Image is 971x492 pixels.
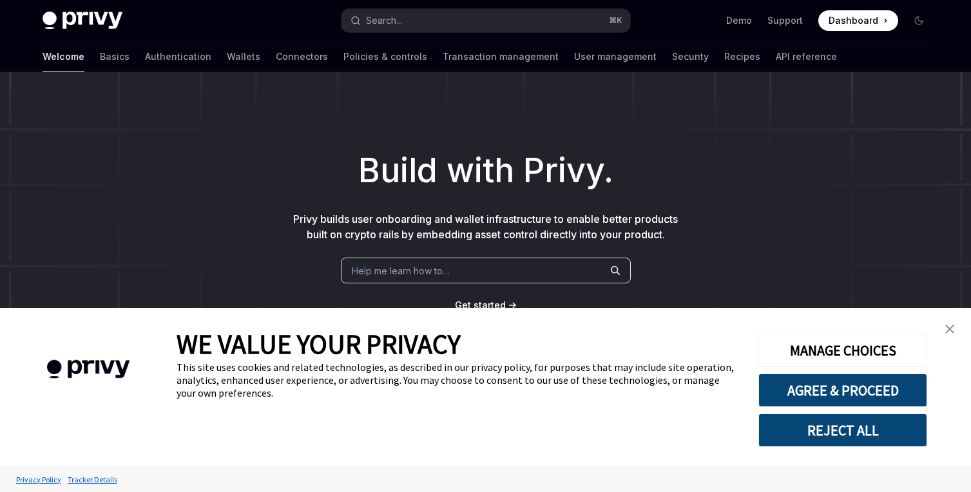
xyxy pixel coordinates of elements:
[64,468,120,491] a: Tracker Details
[293,213,678,241] span: Privy builds user onboarding and wallet infrastructure to enable better products built on crypto ...
[726,14,752,27] a: Demo
[443,41,559,72] a: Transaction management
[776,41,837,72] a: API reference
[829,14,878,27] span: Dashboard
[724,41,760,72] a: Recipes
[767,14,803,27] a: Support
[945,325,954,334] img: close banner
[609,15,622,26] span: ⌘ K
[19,341,157,397] img: company logo
[21,146,950,196] h1: Build with Privy.
[343,41,427,72] a: Policies & controls
[13,468,64,491] a: Privacy Policy
[937,316,963,342] a: close banner
[758,374,927,407] button: AGREE & PROCEED
[276,41,328,72] a: Connectors
[455,299,506,310] span: Get started
[909,10,929,31] button: Toggle dark mode
[455,299,506,312] a: Get started
[43,12,122,30] img: dark logo
[758,413,927,447] button: REJECT ALL
[818,10,898,31] a: Dashboard
[758,334,927,367] button: MANAGE CHOICES
[341,9,630,32] button: Open search
[100,41,130,72] a: Basics
[366,13,402,28] div: Search...
[672,41,709,72] a: Security
[145,41,211,72] a: Authentication
[43,41,84,72] a: Welcome
[177,327,461,361] span: WE VALUE YOUR PRIVACY
[574,41,657,72] a: User management
[177,361,739,399] div: This site uses cookies and related technologies, as described in our privacy policy, for purposes...
[227,41,260,72] a: Wallets
[352,264,450,278] span: Help me learn how to…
